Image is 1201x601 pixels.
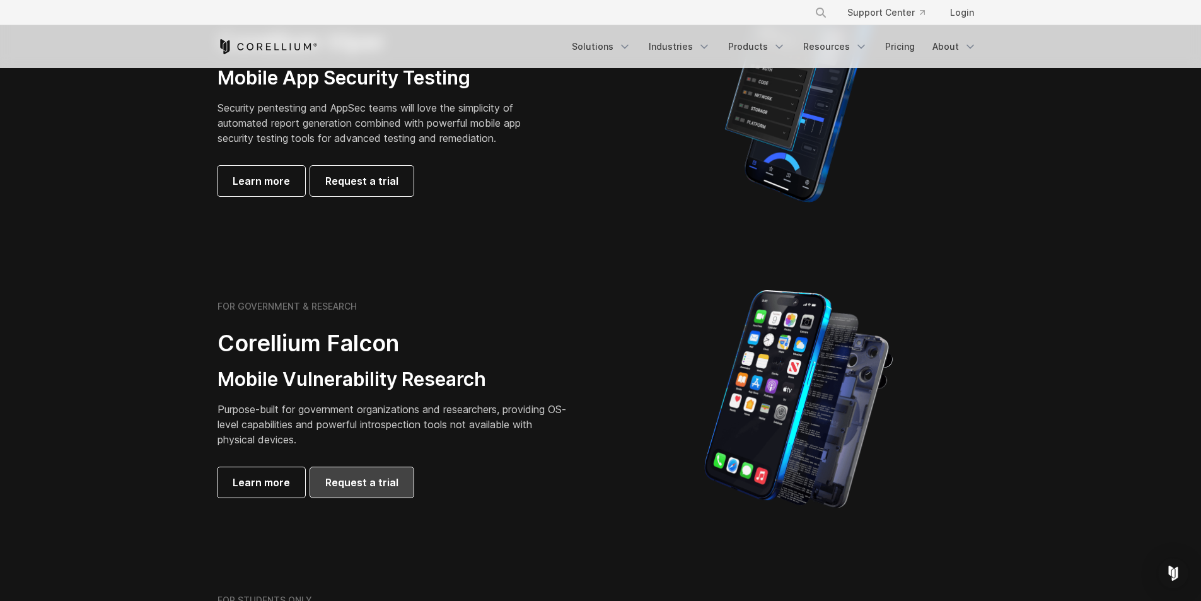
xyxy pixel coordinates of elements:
h3: Mobile App Security Testing [218,66,540,90]
a: Login [940,1,984,24]
span: Request a trial [325,173,398,189]
a: Pricing [878,35,922,58]
img: iPhone model separated into the mechanics used to build the physical device. [704,289,893,510]
span: Learn more [233,173,290,189]
button: Search [809,1,832,24]
a: Products [721,35,793,58]
p: Security pentesting and AppSec teams will love the simplicity of automated report generation comb... [218,100,540,146]
a: Corellium Home [218,39,318,54]
h3: Mobile Vulnerability Research [218,368,571,392]
a: Resources [796,35,875,58]
a: Learn more [218,467,305,498]
a: Industries [641,35,718,58]
a: Solutions [564,35,639,58]
span: Request a trial [325,475,398,490]
h2: Corellium Falcon [218,329,571,358]
h6: FOR GOVERNMENT & RESEARCH [218,301,357,312]
a: Support Center [837,1,935,24]
a: Request a trial [310,166,414,196]
a: Learn more [218,166,305,196]
a: About [925,35,984,58]
a: Request a trial [310,467,414,498]
div: Navigation Menu [799,1,984,24]
div: Open Intercom Messenger [1158,558,1188,588]
span: Learn more [233,475,290,490]
p: Purpose-built for government organizations and researchers, providing OS-level capabilities and p... [218,402,571,447]
div: Navigation Menu [564,35,984,58]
